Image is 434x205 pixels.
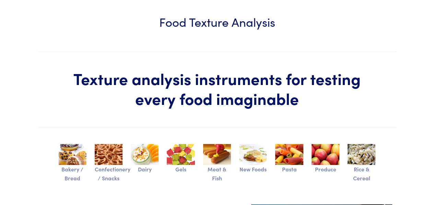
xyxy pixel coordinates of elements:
[312,165,339,174] p: Produce
[167,165,195,174] p: Gels
[167,149,195,174] a: Gels
[239,144,267,165] img: alternativeproteins.jpg
[59,13,376,30] h3: Food Texture Analysis
[131,165,159,174] p: Dairy
[95,149,122,182] a: Confectionery / Snacks
[203,165,231,182] p: Meat & Fish
[59,69,376,108] h1: Texture analysis instruments for testing every food imaginable
[203,149,231,182] a: Meat & Fish
[239,149,267,174] a: New Foods
[348,149,375,182] a: Rice & Cereal
[275,165,303,174] p: Pasta
[275,149,303,174] a: Pasta
[239,165,267,174] p: New Foods
[59,144,86,165] img: bakery-bread.jpg
[275,144,303,165] img: pasta.jpg
[59,165,86,182] p: Bakery / Bread
[167,144,195,165] img: gels.jpg
[131,144,159,165] img: dairy.jpg
[312,149,339,174] a: Produce
[95,144,122,165] img: sweets-snacks.jpg
[312,144,339,165] img: produce.jpg
[203,144,231,165] img: meat-fish.jpg
[131,149,159,174] a: Dairy
[348,144,375,165] img: rice-cereal.jpg
[95,165,122,182] p: Confectionery / Snacks
[348,165,375,182] p: Rice & Cereal
[59,149,86,182] a: Bakery / Bread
